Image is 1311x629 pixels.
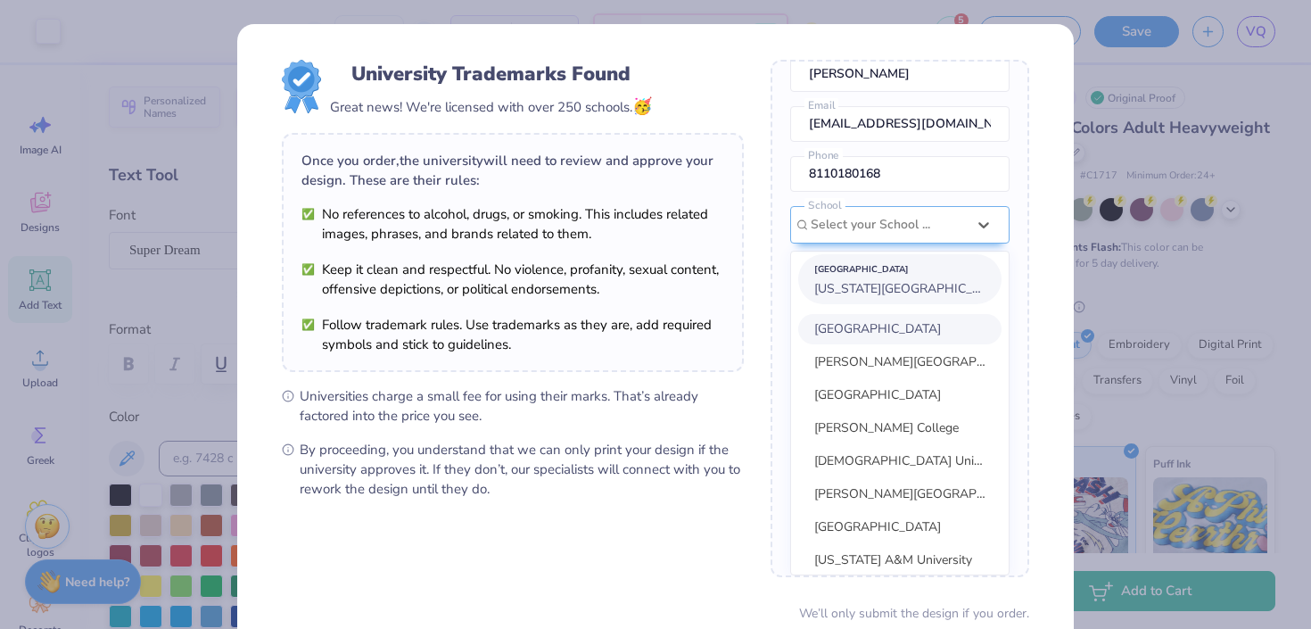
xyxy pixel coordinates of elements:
[300,386,744,426] span: Universities charge a small fee for using their marks. That’s already factored into the price you...
[632,95,652,117] span: 🥳
[814,452,1117,469] span: [DEMOGRAPHIC_DATA] University of Health Sciences
[301,151,724,190] div: Once you order, the university will need to review and approve your design. These are their rules:
[351,60,631,88] div: University Trademarks Found
[790,156,1010,192] input: Phone
[301,204,724,244] li: No references to alcohol, drugs, or smoking. This includes related images, phrases, and brands re...
[330,95,652,119] div: Great news! We're licensed with over 250 schools.
[300,440,744,499] span: By proceeding, you understand that we can only print your design if the university approves it. I...
[814,353,1040,370] span: [PERSON_NAME][GEOGRAPHIC_DATA]
[301,260,724,299] li: Keep it clean and respectful. No violence, profanity, sexual content, offensive depictions, or po...
[814,260,985,279] div: [GEOGRAPHIC_DATA]
[814,419,959,436] span: [PERSON_NAME] College
[790,106,1010,142] input: Email
[790,56,1010,92] input: Name
[301,315,724,354] li: Follow trademark rules. Use trademarks as they are, add required symbols and stick to guidelines.
[814,280,1008,297] span: [US_STATE][GEOGRAPHIC_DATA]
[282,60,321,113] img: License badge
[814,518,941,535] span: [GEOGRAPHIC_DATA]
[814,485,1040,502] span: [PERSON_NAME][GEOGRAPHIC_DATA]
[814,551,972,568] span: [US_STATE] A&M University
[814,386,941,403] span: [GEOGRAPHIC_DATA]
[799,604,1029,623] div: We’ll only submit the design if you order.
[814,320,941,337] span: [GEOGRAPHIC_DATA]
